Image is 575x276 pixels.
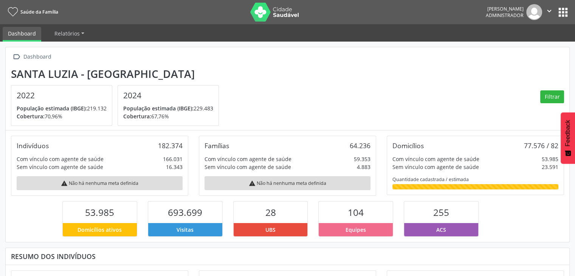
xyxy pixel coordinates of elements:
[11,68,224,80] div: Santa Luzia - [GEOGRAPHIC_DATA]
[436,226,446,234] span: ACS
[540,90,564,103] button: Filtrar
[392,176,558,183] div: Quantidade cadastrada / estimada
[123,113,151,120] span: Cobertura:
[123,104,213,112] p: 229.483
[542,155,558,163] div: 53.985
[17,112,107,120] p: 70,96%
[205,141,229,150] div: Famílias
[354,155,370,163] div: 59.353
[205,155,291,163] div: Com vínculo com agente de saúde
[526,4,542,20] img: img
[545,7,553,15] i: 
[357,163,370,171] div: 4.883
[22,51,53,62] div: Dashboard
[17,176,183,190] div: Não há nenhuma meta definida
[123,91,213,100] h4: 2024
[20,9,58,15] span: Saúde da Família
[123,112,213,120] p: 67,76%
[17,104,107,112] p: 219.132
[17,155,104,163] div: Com vínculo com agente de saúde
[77,226,122,234] span: Domicílios ativos
[17,91,107,100] h4: 2022
[249,180,256,187] i: warning
[524,141,558,150] div: 77.576 / 82
[3,27,41,42] a: Dashboard
[205,176,370,190] div: Não há nenhuma meta definida
[85,206,114,219] span: 53.985
[49,27,90,40] a: Relatórios
[564,120,571,146] span: Feedback
[163,155,183,163] div: 166.031
[346,226,366,234] span: Equipes
[11,51,22,62] i: 
[561,112,575,164] button: Feedback - Mostrar pesquisa
[17,163,103,171] div: Sem vínculo com agente de saúde
[177,226,194,234] span: Visitas
[542,4,556,20] button: 
[265,206,276,219] span: 28
[123,105,194,112] span: População estimada (IBGE):
[433,206,449,219] span: 255
[486,12,524,19] span: Administrador
[265,226,276,234] span: UBS
[556,6,570,19] button: apps
[392,155,479,163] div: Com vínculo com agente de saúde
[542,163,558,171] div: 23.591
[350,141,370,150] div: 64.236
[17,141,49,150] div: Indivíduos
[158,141,183,150] div: 182.374
[17,105,87,112] span: População estimada (IBGE):
[11,51,53,62] a:  Dashboard
[17,113,45,120] span: Cobertura:
[348,206,364,219] span: 104
[205,163,291,171] div: Sem vínculo com agente de saúde
[5,6,58,18] a: Saúde da Família
[54,30,80,37] span: Relatórios
[168,206,202,219] span: 693.699
[392,141,424,150] div: Domicílios
[392,163,479,171] div: Sem vínculo com agente de saúde
[11,252,564,260] div: Resumo dos indivíduos
[61,180,68,187] i: warning
[166,163,183,171] div: 16.343
[486,6,524,12] div: [PERSON_NAME]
